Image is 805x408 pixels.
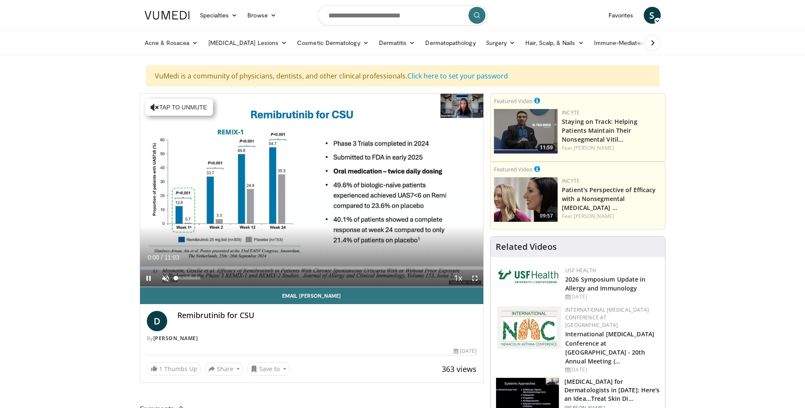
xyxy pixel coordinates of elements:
[537,144,555,151] span: 11:59
[205,362,244,376] button: Share
[574,212,614,220] a: [PERSON_NAME]
[574,144,614,151] a: [PERSON_NAME]
[481,34,521,51] a: Surgery
[177,311,477,320] h4: Remibrutinib for CSU
[494,109,558,154] img: fe0751a3-754b-4fa7-bfe3-852521745b57.png.150x105_q85_crop-smart_upscale.jpg
[494,165,533,173] small: Featured Video
[494,109,558,154] a: 11:59
[644,7,661,24] a: S
[562,144,662,152] div: Feat.
[497,267,561,285] img: 6ba8804a-8538-4002-95e7-a8f8012d4a11.png.150x105_q85_autocrop_double_scale_upscale_version-0.2.jpg
[562,186,656,212] a: Patient's Perspective of Efficacy with a Nonsegmental [MEDICAL_DATA] …
[497,306,561,349] img: 9485e4e4-7c5e-4f02-b036-ba13241ea18b.png.150x105_q85_autocrop_double_scale_upscale_version-0.2.png
[157,270,174,287] button: Unmute
[494,177,558,222] img: 2c48d197-61e9-423b-8908-6c4d7e1deb64.png.150x105_q85_crop-smart_upscale.jpg
[203,34,292,51] a: [MEDICAL_DATA] Lesions
[147,311,167,331] a: D
[564,377,660,403] h3: [MEDICAL_DATA] for Dermatologists in [DATE]: Here's an Idea...Treat Skin Di…
[176,277,200,279] div: Volume Level
[145,11,190,20] img: VuMedi Logo
[195,7,243,24] a: Specialties
[565,267,596,274] a: USF Health
[407,71,508,81] a: Click here to set your password
[562,109,580,116] a: Incyte
[148,254,159,261] span: 0:00
[562,117,637,143] a: Staying on Track: Helping Patients Maintain Their Nonsegmental Vitil…
[140,287,484,304] a: Email [PERSON_NAME]
[161,254,163,261] span: /
[589,34,658,51] a: Immune-Mediated
[147,362,201,375] a: 1 Thumbs Up
[140,270,157,287] button: Pause
[565,293,658,301] div: [DATE]
[520,34,589,51] a: Hair, Scalp, & Nails
[374,34,421,51] a: Dermatitis
[565,306,649,329] a: International [MEDICAL_DATA] Conference at [GEOGRAPHIC_DATA]
[147,335,477,342] div: By
[496,242,557,252] h4: Related Videos
[565,330,654,365] a: International [MEDICAL_DATA] Conference at [GEOGRAPHIC_DATA] - 20th Annual Meeting (…
[145,99,213,116] button: Tap to unmute
[159,365,163,373] span: 1
[242,7,281,24] a: Browse
[562,212,662,220] div: Feat.
[466,270,483,287] button: Fullscreen
[565,366,658,374] div: [DATE]
[603,7,639,24] a: Favorites
[442,364,477,374] span: 363 views
[146,65,659,87] div: VuMedi is a community of physicians, dentists, and other clinical professionals.
[140,34,203,51] a: Acne & Rosacea
[292,34,373,51] a: Cosmetic Dermatology
[153,335,198,342] a: [PERSON_NAME]
[247,362,290,376] button: Save to
[420,34,480,51] a: Dermatopathology
[140,266,484,270] div: Progress Bar
[494,177,558,222] a: 09:57
[562,177,580,184] a: Incyte
[537,212,555,220] span: 09:57
[565,275,645,292] a: 2026 Symposium Update in Allergy and Immunology
[494,97,533,105] small: Featured Video
[140,94,484,287] video-js: Video Player
[454,347,477,355] div: [DATE]
[164,254,179,261] span: 11:03
[449,270,466,287] button: Playback Rate
[318,5,488,25] input: Search topics, interventions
